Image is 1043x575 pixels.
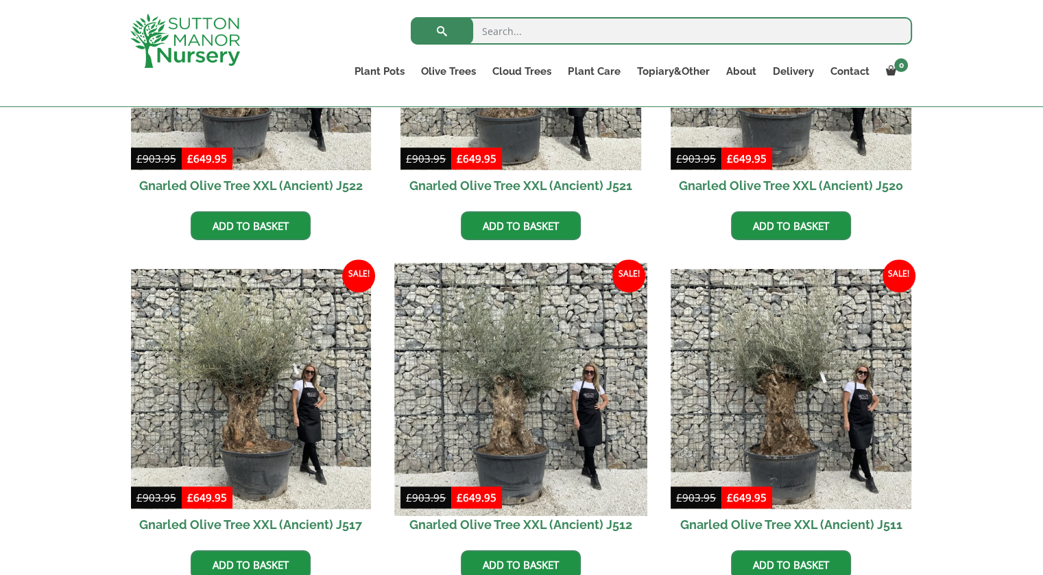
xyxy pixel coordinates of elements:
[406,491,446,504] bdi: 903.95
[676,152,716,165] bdi: 903.95
[457,152,496,165] bdi: 649.95
[395,263,647,515] img: Gnarled Olive Tree XXL (Ancient) J512
[131,269,372,510] img: Gnarled Olive Tree XXL (Ancient) J517
[461,211,581,240] a: Add to basket: “Gnarled Olive Tree XXL (Ancient) J521”
[342,259,375,292] span: Sale!
[671,170,911,201] h2: Gnarled Olive Tree XXL (Ancient) J520
[727,491,733,504] span: £
[136,491,176,504] bdi: 903.95
[406,152,412,165] span: £
[406,491,412,504] span: £
[187,152,193,165] span: £
[406,152,446,165] bdi: 903.95
[727,152,767,165] bdi: 649.95
[130,14,240,68] img: logo
[187,491,227,504] bdi: 649.95
[136,152,176,165] bdi: 903.95
[822,62,877,81] a: Contact
[628,62,717,81] a: Topiary&Other
[136,491,143,504] span: £
[457,152,463,165] span: £
[484,62,560,81] a: Cloud Trees
[671,269,911,510] img: Gnarled Olive Tree XXL (Ancient) J511
[457,491,463,504] span: £
[400,170,641,201] h2: Gnarled Olive Tree XXL (Ancient) J521
[400,269,641,541] a: Sale! Gnarled Olive Tree XXL (Ancient) J512
[676,491,682,504] span: £
[894,58,908,72] span: 0
[346,62,413,81] a: Plant Pots
[187,491,193,504] span: £
[191,211,311,240] a: Add to basket: “Gnarled Olive Tree XXL (Ancient) J522”
[764,62,822,81] a: Delivery
[400,509,641,540] h2: Gnarled Olive Tree XXL (Ancient) J512
[413,62,484,81] a: Olive Trees
[457,491,496,504] bdi: 649.95
[136,152,143,165] span: £
[187,152,227,165] bdi: 649.95
[877,62,912,81] a: 0
[883,259,915,292] span: Sale!
[671,509,911,540] h2: Gnarled Olive Tree XXL (Ancient) J511
[676,152,682,165] span: £
[560,62,628,81] a: Plant Care
[676,491,716,504] bdi: 903.95
[727,152,733,165] span: £
[717,62,764,81] a: About
[671,269,911,541] a: Sale! Gnarled Olive Tree XXL (Ancient) J511
[731,211,851,240] a: Add to basket: “Gnarled Olive Tree XXL (Ancient) J520”
[131,509,372,540] h2: Gnarled Olive Tree XXL (Ancient) J517
[727,491,767,504] bdi: 649.95
[131,269,372,541] a: Sale! Gnarled Olive Tree XXL (Ancient) J517
[131,170,372,201] h2: Gnarled Olive Tree XXL (Ancient) J522
[411,17,912,45] input: Search...
[612,259,645,292] span: Sale!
